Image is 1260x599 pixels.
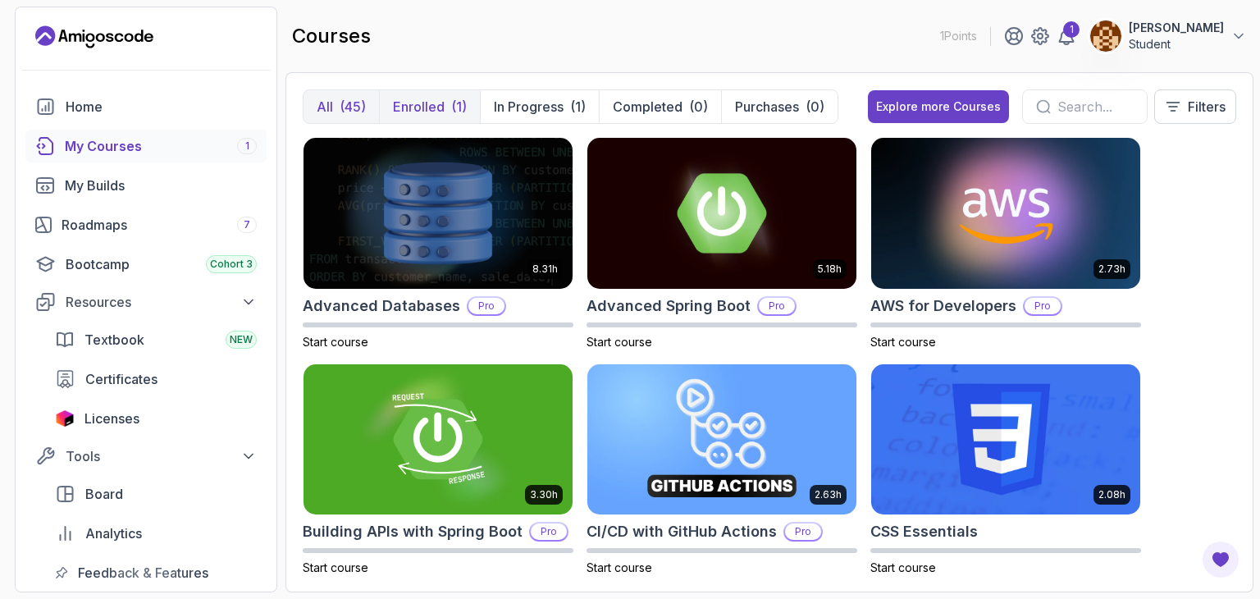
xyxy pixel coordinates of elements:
[66,97,257,117] div: Home
[480,90,599,123] button: In Progress(1)
[785,524,821,540] p: Pro
[62,215,257,235] div: Roadmaps
[587,560,652,574] span: Start course
[304,138,573,289] img: Advanced Databases card
[25,130,267,162] a: courses
[818,263,842,276] p: 5.18h
[599,90,721,123] button: Completed(0)
[379,90,480,123] button: Enrolled(1)
[245,139,249,153] span: 1
[303,560,368,574] span: Start course
[85,484,123,504] span: Board
[870,335,936,349] span: Start course
[66,292,257,312] div: Resources
[304,364,573,515] img: Building APIs with Spring Boot card
[340,97,366,117] div: (45)
[587,520,777,543] h2: CI/CD with GitHub Actions
[531,524,567,540] p: Pro
[1098,263,1125,276] p: 2.73h
[1154,89,1236,124] button: Filters
[292,23,371,49] h2: courses
[870,295,1016,318] h2: AWS for Developers
[45,323,267,356] a: textbook
[45,402,267,435] a: licenses
[876,98,1001,115] div: Explore more Courses
[870,560,936,574] span: Start course
[587,335,652,349] span: Start course
[494,97,564,117] p: In Progress
[735,97,799,117] p: Purchases
[689,97,708,117] div: (0)
[25,169,267,202] a: builds
[230,333,253,346] span: NEW
[1188,97,1226,117] p: Filters
[393,97,445,117] p: Enrolled
[532,263,558,276] p: 8.31h
[1201,540,1240,579] button: Open Feedback Button
[1129,36,1224,53] p: Student
[66,446,257,466] div: Tools
[1090,21,1121,52] img: user profile image
[303,520,523,543] h2: Building APIs with Spring Boot
[468,298,504,314] p: Pro
[871,138,1140,289] img: AWS for Developers card
[25,90,267,123] a: home
[244,218,250,231] span: 7
[871,364,1140,515] img: CSS Essentials card
[25,287,267,317] button: Resources
[1025,298,1061,314] p: Pro
[66,254,257,274] div: Bootcamp
[721,90,838,123] button: Purchases(0)
[303,335,368,349] span: Start course
[451,97,467,117] div: (1)
[25,208,267,241] a: roadmaps
[65,176,257,195] div: My Builds
[1129,20,1224,36] p: [PERSON_NAME]
[613,97,682,117] p: Completed
[806,97,824,117] div: (0)
[940,28,977,44] p: 1 Points
[25,248,267,281] a: bootcamp
[815,488,842,501] p: 2.63h
[1057,97,1134,117] input: Search...
[45,556,267,589] a: feedback
[1089,20,1247,53] button: user profile image[PERSON_NAME]Student
[587,295,751,318] h2: Advanced Spring Boot
[1063,21,1080,38] div: 1
[303,295,460,318] h2: Advanced Databases
[85,524,142,543] span: Analytics
[530,488,558,501] p: 3.30h
[317,97,333,117] p: All
[1057,26,1076,46] a: 1
[45,478,267,510] a: board
[84,409,139,428] span: Licenses
[570,97,586,117] div: (1)
[870,520,978,543] h2: CSS Essentials
[587,364,856,515] img: CI/CD with GitHub Actions card
[304,90,379,123] button: All(45)
[1098,488,1125,501] p: 2.08h
[55,410,75,427] img: jetbrains icon
[35,24,153,50] a: Landing page
[45,363,267,396] a: certificates
[84,330,144,350] span: Textbook
[45,517,267,550] a: analytics
[85,369,157,389] span: Certificates
[868,90,1009,123] button: Explore more Courses
[78,563,208,583] span: Feedback & Features
[587,138,856,289] img: Advanced Spring Boot card
[759,298,795,314] p: Pro
[210,258,253,271] span: Cohort 3
[65,136,257,156] div: My Courses
[25,441,267,471] button: Tools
